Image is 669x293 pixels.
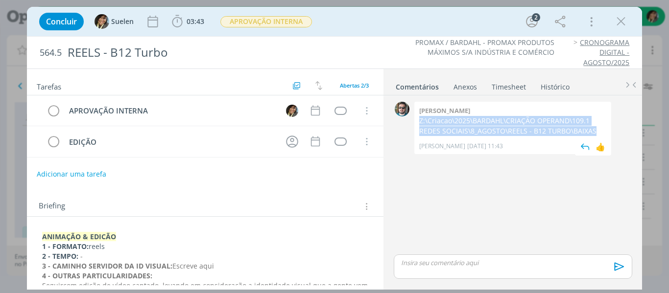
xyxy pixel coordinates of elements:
button: 03:43 [169,14,207,29]
span: APROVAÇÃO INTERNA [220,16,312,27]
span: Concluir [46,18,77,25]
p: Z:\Criacao\2025\BARDAHL\CRIAÇÃO OPERAND\109.1 REDES SOCIAIS\8_AGOSTO\REELS - B12 TURBO\BAIXAS [419,116,606,136]
img: arrow-down-up.svg [315,81,322,90]
strong: 3 - CAMINHO SERVIDOR DA ID VISUAL: [42,261,172,270]
div: 👍 [596,141,605,153]
div: REELS - B12 Turbo [64,41,380,65]
p: reels [42,242,369,251]
button: S [285,103,299,118]
div: APROVAÇÃO INTERNA [65,105,277,117]
button: 2 [524,14,540,29]
a: Histórico [540,78,570,92]
strong: ANIMAÇÃO & EDICÃO [42,232,116,241]
a: CRONOGRAMA DIGITAL - AGOSTO/2025 [580,38,629,67]
span: Suelen [111,18,134,25]
span: 564.5 [40,47,62,58]
button: SSuelen [95,14,134,29]
span: Briefing [39,200,65,213]
strong: 1 - FORMATO: [42,242,89,251]
span: Escreve aqui [172,261,214,270]
img: S [95,14,109,29]
div: dialog [27,7,643,290]
span: [DATE] 11:43 [467,142,503,151]
span: Tarefas [37,80,61,91]
button: APROVAÇÃO INTERNA [220,16,312,28]
a: PROMAX / BARDAHL - PROMAX PRODUTOS MÁXIMOS S/A INDÚSTRIA E COMÉRCIO [415,38,554,57]
a: Timesheet [491,78,526,92]
p: [PERSON_NAME] [419,142,465,151]
div: Anexos [454,82,477,92]
button: Concluir [39,13,84,30]
strong: 2 - TEMPO: [42,251,78,261]
button: Adicionar uma tarefa [36,165,107,183]
div: EDIÇÃO [65,136,277,148]
div: 2 [532,13,540,22]
img: answer.svg [578,139,593,154]
b: [PERSON_NAME] [419,106,470,115]
img: R [395,102,409,116]
span: Abertas 2/3 [340,82,369,89]
span: 03:43 [187,17,204,26]
span: - [80,251,83,261]
strong: 4 - OUTRAS PARTICULARIDADES: [42,271,152,280]
img: S [286,105,298,117]
a: Comentários [395,78,439,92]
